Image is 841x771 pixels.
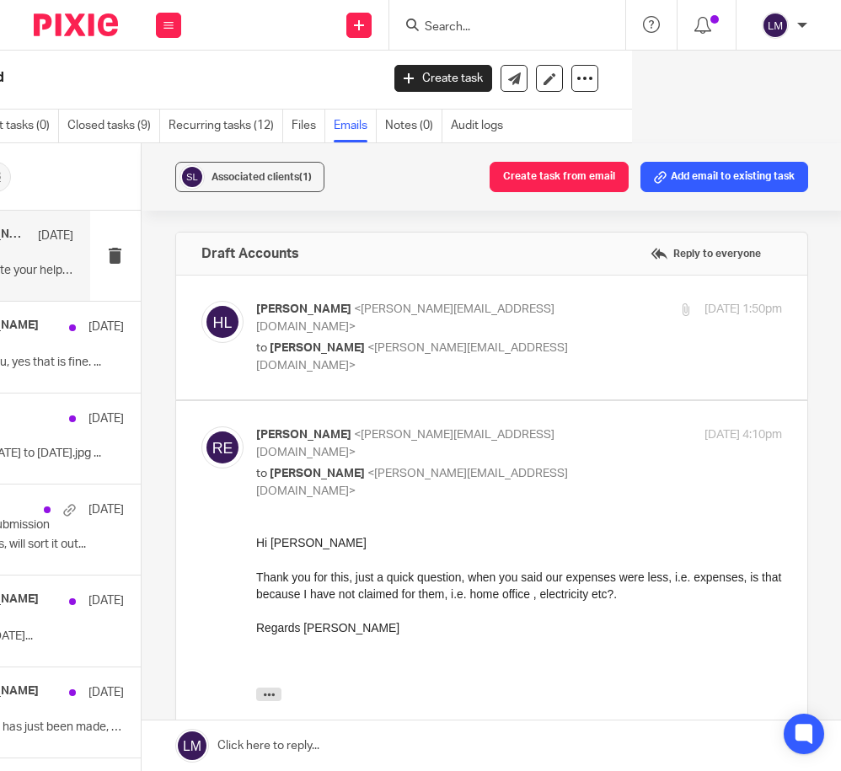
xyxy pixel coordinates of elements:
p: [DATE] [88,319,124,335]
img: Pixie [34,13,118,36]
a: Recurring tasks (12) [169,110,283,142]
a: [DOMAIN_NAME] [15,329,111,342]
button: Create task from email [490,162,629,192]
span: <[PERSON_NAME][EMAIL_ADDRESS][DOMAIN_NAME]> [256,342,568,372]
span: 020 8058 4066 [10,295,88,308]
span: <[PERSON_NAME][EMAIL_ADDRESS][DOMAIN_NAME]> [256,429,554,458]
span: to [256,468,267,479]
span: (1) [299,172,312,182]
p: [DATE] [88,410,124,427]
p: [DATE] 4:10pm [704,426,782,444]
a: Files [292,110,325,142]
a: Audit logs [451,110,512,142]
span: 07852 282326 [17,295,92,308]
img: svg%3E [179,164,205,190]
p: [DATE] [88,684,124,701]
p: [DATE] [88,501,124,518]
button: Associated clients(1) [175,162,324,192]
p: [DATE] [38,228,73,244]
a: Create task [394,65,492,92]
a: Closed tasks (9) [67,110,160,142]
input: Search [423,20,575,35]
span: 020 8058 4066 [10,277,88,291]
a: Notes (0) [385,110,442,142]
img: svg%3E [201,426,244,468]
span: <[PERSON_NAME][EMAIL_ADDRESS][DOMAIN_NAME]> [256,303,554,333]
span: <[PERSON_NAME][EMAIL_ADDRESS][DOMAIN_NAME]> [256,468,568,497]
span: to [256,342,267,354]
span: 07852 282326 [17,312,92,325]
span: [PERSON_NAME] [270,468,365,479]
span: Associated clients [212,172,312,182]
a: [DOMAIN_NAME] [15,312,111,325]
button: Add email to existing task [640,162,808,192]
img: svg%3E [762,12,789,39]
p: [DATE] [88,592,124,609]
span: [PERSON_NAME] [256,429,351,441]
span: [PERSON_NAME] [270,342,365,354]
p: [DATE] 1:50pm [704,301,782,319]
a: Emails [334,110,377,142]
label: Reply to everyone [646,241,765,266]
span: [PERSON_NAME] [256,303,351,315]
h4: Draft Accounts [201,245,299,262]
img: svg%3E [201,301,244,343]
